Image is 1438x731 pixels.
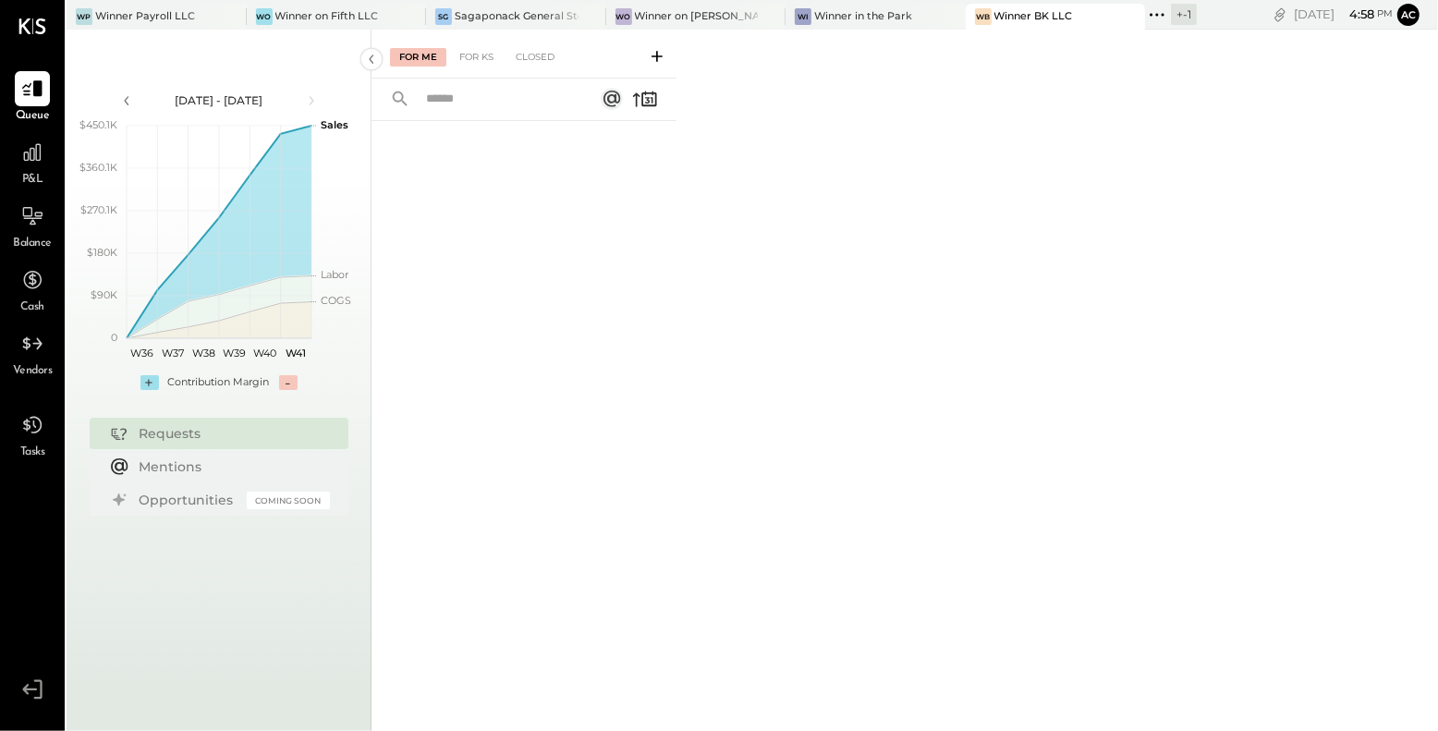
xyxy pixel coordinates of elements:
[321,269,348,282] text: Labor
[140,491,238,509] div: Opportunities
[1,199,64,252] a: Balance
[168,375,270,390] div: Contribution Margin
[635,9,759,24] div: Winner on [PERSON_NAME]
[80,203,117,216] text: $270.1K
[1294,6,1393,23] div: [DATE]
[140,424,321,443] div: Requests
[140,92,298,108] div: [DATE] - [DATE]
[1,262,64,316] a: Cash
[450,48,503,67] div: For KS
[79,118,117,131] text: $450.1K
[1,326,64,380] a: Vendors
[1,71,64,125] a: Queue
[79,161,117,174] text: $360.1K
[20,445,45,461] span: Tasks
[1,135,64,189] a: P&L
[814,9,912,24] div: Winner in the Park
[91,288,117,301] text: $90K
[1397,4,1420,26] button: ac
[87,246,117,259] text: $180K
[253,347,276,359] text: W40
[1377,7,1393,20] span: pm
[435,8,452,25] div: SG
[22,172,43,189] span: P&L
[95,9,195,24] div: Winner Payroll LLC
[615,8,632,25] div: Wo
[16,108,50,125] span: Queue
[975,8,992,25] div: WB
[321,295,351,308] text: COGS
[111,331,117,344] text: 0
[286,347,306,359] text: W41
[1337,6,1374,23] span: 4 : 58
[162,347,184,359] text: W37
[20,299,44,316] span: Cash
[247,492,330,509] div: Coming Soon
[130,347,153,359] text: W36
[140,457,321,476] div: Mentions
[191,347,214,359] text: W38
[13,363,53,380] span: Vendors
[13,236,52,252] span: Balance
[795,8,811,25] div: Wi
[994,9,1073,24] div: Winner BK LLC
[321,118,348,131] text: Sales
[1,408,64,461] a: Tasks
[275,9,379,24] div: Winner on Fifth LLC
[1271,5,1289,24] div: copy link
[76,8,92,25] div: WP
[1171,4,1197,25] div: + -1
[256,8,273,25] div: Wo
[506,48,564,67] div: Closed
[140,375,159,390] div: +
[279,375,298,390] div: -
[455,9,579,24] div: Sagaponack General Store
[390,48,446,67] div: For Me
[223,347,246,359] text: W39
